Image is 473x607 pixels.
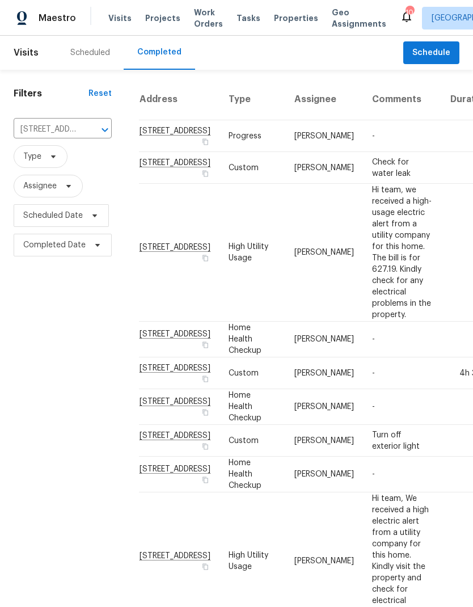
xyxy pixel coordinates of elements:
[285,120,363,152] td: [PERSON_NAME]
[363,457,441,492] td: -
[219,184,285,322] td: High Utility Usage
[285,389,363,425] td: [PERSON_NAME]
[194,7,223,29] span: Work Orders
[70,47,110,58] div: Scheduled
[14,121,80,138] input: Search for an address...
[97,122,113,138] button: Open
[285,79,363,120] th: Assignee
[108,12,132,24] span: Visits
[200,475,210,485] button: Copy Address
[285,184,363,322] td: [PERSON_NAME]
[285,152,363,184] td: [PERSON_NAME]
[23,239,86,251] span: Completed Date
[219,425,285,457] td: Custom
[14,40,39,65] span: Visits
[219,79,285,120] th: Type
[363,322,441,357] td: -
[219,389,285,425] td: Home Health Checkup
[145,12,180,24] span: Projects
[219,322,285,357] td: Home Health Checkup
[412,46,450,60] span: Schedule
[200,441,210,452] button: Copy Address
[403,41,459,65] button: Schedule
[200,340,210,350] button: Copy Address
[219,357,285,389] td: Custom
[219,152,285,184] td: Custom
[200,137,210,147] button: Copy Address
[363,184,441,322] td: Hi team, we received a high-usage electric alert from a utility company for this home. The bill i...
[23,151,41,162] span: Type
[406,7,413,18] div: 10
[200,407,210,418] button: Copy Address
[14,88,88,99] h1: Filters
[236,14,260,22] span: Tasks
[200,562,210,572] button: Copy Address
[332,7,386,29] span: Geo Assignments
[39,12,76,24] span: Maestro
[285,322,363,357] td: [PERSON_NAME]
[363,389,441,425] td: -
[23,210,83,221] span: Scheduled Date
[285,357,363,389] td: [PERSON_NAME]
[363,357,441,389] td: -
[363,152,441,184] td: Check for water leak
[285,457,363,492] td: [PERSON_NAME]
[200,374,210,384] button: Copy Address
[137,47,181,58] div: Completed
[363,79,441,120] th: Comments
[23,180,57,192] span: Assignee
[363,120,441,152] td: -
[219,120,285,152] td: Progress
[88,88,112,99] div: Reset
[285,425,363,457] td: [PERSON_NAME]
[274,12,318,24] span: Properties
[363,425,441,457] td: Turn off exterior light
[200,253,210,263] button: Copy Address
[200,168,210,179] button: Copy Address
[219,457,285,492] td: Home Health Checkup
[139,79,219,120] th: Address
